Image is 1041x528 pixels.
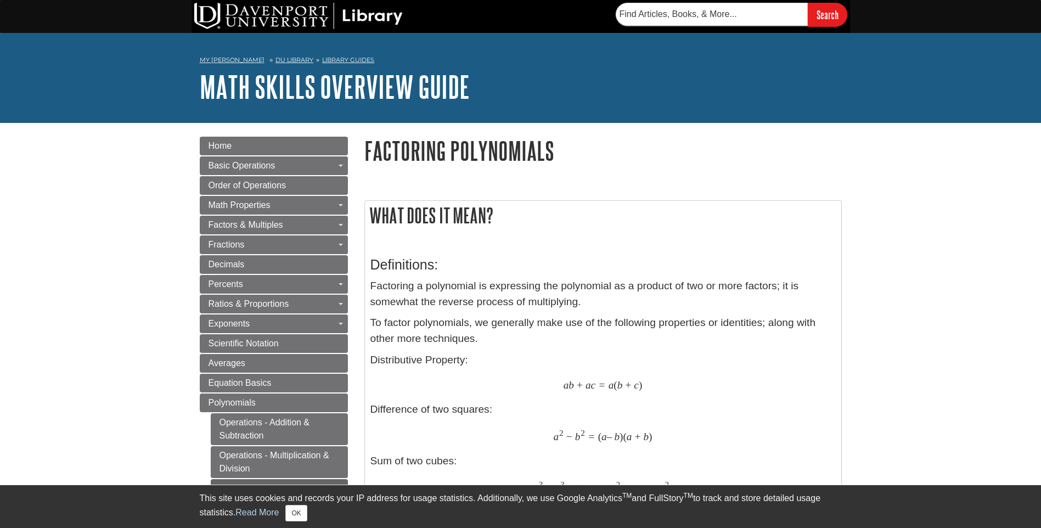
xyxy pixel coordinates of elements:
a: Math Properties [200,196,348,215]
a: Factoring Polynomials [211,479,348,498]
span: – [607,430,612,443]
input: Find Articles, Books, & More... [616,3,808,26]
span: Percents [209,279,243,289]
span: Decimals [209,260,245,269]
a: Factors & Multiples [200,216,348,234]
span: ( [623,430,626,443]
span: ) [620,430,623,443]
span: Scientific Notation [209,339,279,348]
a: Read More [235,508,279,517]
span: a [627,430,632,443]
span: a [610,482,616,495]
a: Scientific Notation [200,334,348,353]
h1: Factoring Polynomials [364,137,842,165]
span: Exponents [209,319,250,328]
span: Equation Basics [209,378,272,387]
span: + [635,430,641,443]
span: b [642,482,648,495]
span: 2 [559,428,564,438]
a: Operations - Addition & Subtraction [211,413,348,445]
a: Ratios & Proportions [200,295,348,313]
span: c [591,379,596,391]
span: a [601,430,607,443]
span: ) [669,482,672,495]
p: Factoring a polynomial is expressing the polynomial as a product of two or more factors; it is so... [370,278,836,310]
a: Library Guides [322,56,374,64]
span: − [566,430,572,443]
span: 2 [616,480,620,490]
span: 2 [665,480,669,490]
span: b [598,482,604,495]
input: Search [808,3,847,26]
span: c [634,379,639,391]
span: a [533,482,538,495]
span: ( [598,430,601,443]
span: b [644,430,649,443]
a: Basic Operations [200,156,348,175]
nav: breadcrumb [200,53,842,70]
span: b [569,379,574,391]
span: a [553,430,559,443]
sup: TM [684,492,693,499]
span: + [546,482,552,495]
span: 2 [581,428,585,438]
span: b [575,430,581,443]
a: Decimals [200,255,348,274]
form: Searches DU Library's articles, books, and more [616,3,847,26]
span: Home [209,141,232,150]
a: Operations - Multiplication & Division [211,446,348,478]
span: ) [649,430,652,443]
a: Math Skills Overview Guide [200,70,470,104]
span: a [637,482,643,495]
span: + [589,482,595,495]
img: DU Library [194,3,403,29]
span: ) [639,379,642,391]
span: = [599,379,605,391]
p: To factor polynomials, we generally make use of the following properties or identities; along wit... [370,315,836,347]
span: b [659,482,665,495]
span: b [617,379,623,391]
a: Percents [200,275,348,294]
div: This site uses cookies and records your IP address for usage statistics. Additionally, we use Goo... [200,492,842,521]
span: 3 [539,480,543,490]
span: ) [603,482,606,495]
span: Averages [209,358,245,368]
span: Fractions [209,240,245,249]
span: b [614,430,620,443]
span: ( [614,379,617,391]
h3: Definitions: [370,257,836,273]
span: b [555,482,560,495]
span: Math Properties [209,200,271,210]
span: a [581,482,587,495]
span: + [577,379,583,391]
span: = [568,482,574,495]
span: + [650,482,656,495]
span: Factors & Multiples [209,220,283,229]
sup: TM [622,492,632,499]
a: Averages [200,354,348,373]
span: Polynomials [209,398,256,407]
a: Equation Basics [200,374,348,392]
button: Close [285,505,307,521]
span: a [609,379,614,391]
p: Distributive Property: [370,352,836,368]
span: Ratios & Proportions [209,299,289,308]
span: 3 [560,480,565,490]
span: − [623,482,629,495]
span: 2 [632,482,637,495]
a: Polynomials [200,394,348,412]
a: Fractions [200,235,348,254]
a: My [PERSON_NAME] [200,55,265,65]
a: Home [200,137,348,155]
a: Exponents [200,314,348,333]
span: + [625,379,631,391]
span: a [564,379,569,391]
h2: What does it mean? [365,201,841,230]
a: Order of Operations [200,176,348,195]
span: = [588,430,594,443]
span: a [586,379,591,391]
a: DU Library [275,56,313,64]
span: Basic Operations [209,161,275,170]
span: Order of Operations [209,181,286,190]
span: ( [607,482,610,495]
